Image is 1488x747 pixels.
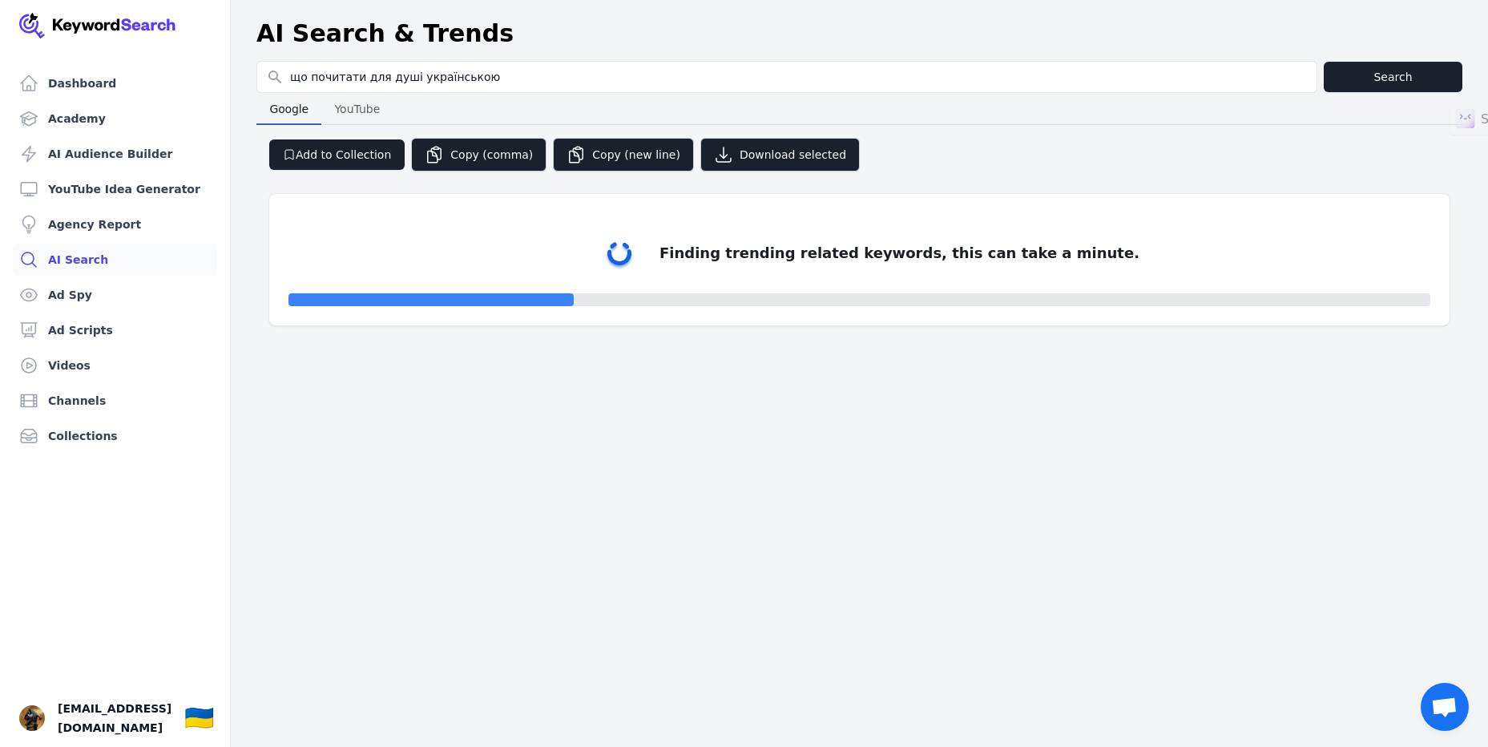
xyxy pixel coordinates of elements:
[257,62,1317,92] input: Search
[256,19,514,48] h1: AI Search & Trends
[184,702,214,734] button: 🇺🇦
[328,98,386,120] span: YouTube
[13,103,217,135] a: Academy
[13,314,217,346] a: Ad Scripts
[1324,62,1462,92] button: Search
[411,138,546,172] button: Copy (comma)
[58,699,171,737] span: [EMAIL_ADDRESS][DOMAIN_NAME]
[553,138,694,172] button: Copy (new line)
[13,279,217,311] a: Ad Spy
[13,208,217,240] a: Agency Report
[13,420,217,452] a: Collections
[1421,683,1469,731] div: Відкритий чат
[13,349,217,382] a: Videos
[13,67,217,99] a: Dashboard
[13,244,217,276] a: AI Search
[13,385,217,417] a: Channels
[19,13,176,38] img: Your Company
[659,242,1139,264] div: Finding trending related keywords, this can take a minute.
[13,173,217,205] a: YouTube Idea Generator
[13,138,217,170] a: AI Audience Builder
[263,98,315,120] span: Google
[269,139,405,170] button: Add to Collection
[19,705,45,731] button: Open user button
[184,704,214,733] div: 🇺🇦
[700,138,860,172] button: Download selected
